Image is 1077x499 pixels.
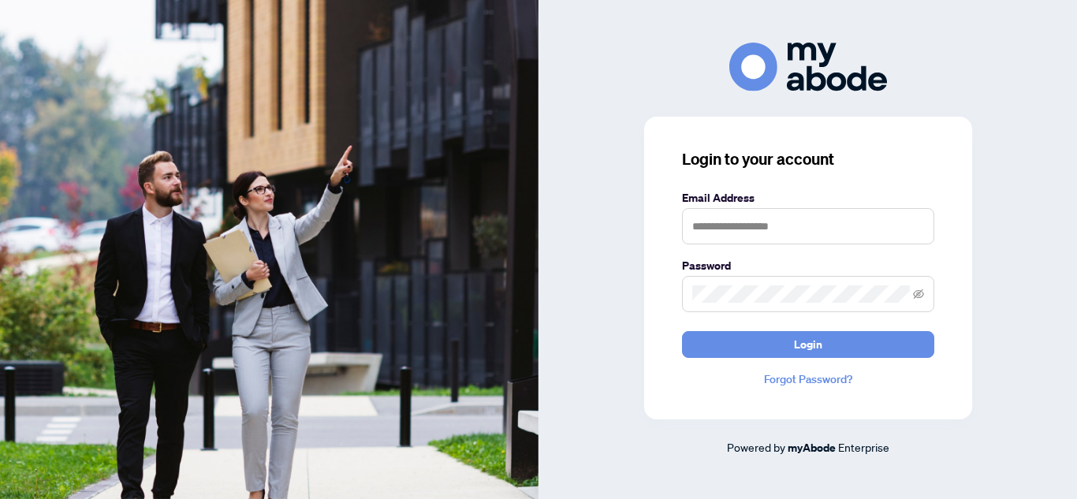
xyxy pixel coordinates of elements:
span: Login [794,332,822,357]
a: myAbode [788,439,836,456]
button: Login [682,331,934,358]
h3: Login to your account [682,148,934,170]
label: Email Address [682,189,934,207]
span: Powered by [727,440,785,454]
span: eye-invisible [913,289,924,300]
label: Password [682,257,934,274]
a: Forgot Password? [682,371,934,388]
img: ma-logo [729,43,887,91]
span: Enterprise [838,440,889,454]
